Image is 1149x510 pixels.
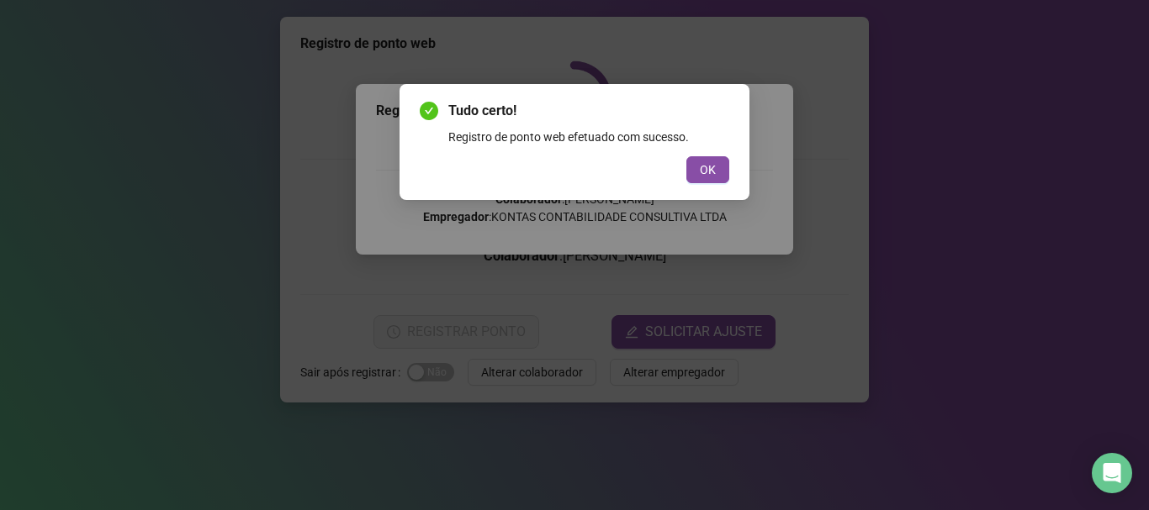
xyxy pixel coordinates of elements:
span: check-circle [420,102,438,120]
div: Open Intercom Messenger [1092,453,1132,493]
span: OK [700,160,716,179]
div: Registro de ponto web efetuado com sucesso. [448,128,729,146]
span: Tudo certo! [448,101,729,121]
button: OK [686,156,729,183]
